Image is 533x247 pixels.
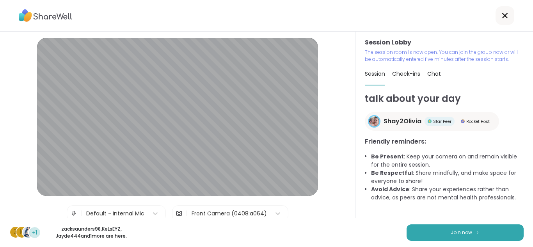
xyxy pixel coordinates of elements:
[32,229,37,237] span: +1
[23,227,34,238] img: Jayde444
[371,153,404,160] b: Be Present
[371,169,524,185] li: : Share mindfully, and make space for everyone to share!
[451,229,472,236] span: Join now
[392,70,420,78] span: Check-ins
[86,210,144,218] div: Default - Internal Mic
[384,117,421,126] span: Shay2Olivia
[371,185,409,193] b: Avoid Advice
[475,230,480,235] img: ShareWell Logomark
[371,153,524,169] li: : Keep your camera on and remain visible for the entire session.
[427,70,441,78] span: Chat
[365,49,524,63] p: The session room is now open. You can join the group now or will be automatically entered five mi...
[20,227,24,237] span: K
[365,112,499,131] a: Shay2OliviaShay2OliviaStar PeerStar PeerRocket HostRocket Host
[19,7,72,25] img: ShareWell Logo
[186,206,188,221] span: |
[48,226,135,240] p: zacksaunders98 , KeLsEYZ , Jayde444 and 1 more are here.
[70,206,77,221] img: Microphone
[365,92,524,106] h1: talk about your day
[407,224,524,241] button: Join now
[461,119,465,123] img: Rocket Host
[192,210,267,218] div: Front Camera (0408:a064)
[365,70,385,78] span: Session
[176,206,183,221] img: Camera
[433,119,451,124] span: Star Peer
[365,38,524,47] h3: Session Lobby
[428,119,432,123] img: Star Peer
[371,169,413,177] b: Be Respectful
[371,185,524,202] li: : Share your experiences rather than advice, as peers are not mental health professionals.
[80,206,82,221] span: |
[369,116,379,126] img: Shay2Olivia
[365,137,524,146] h3: Friendly reminders:
[466,119,490,124] span: Rocket Host
[14,227,18,237] span: z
